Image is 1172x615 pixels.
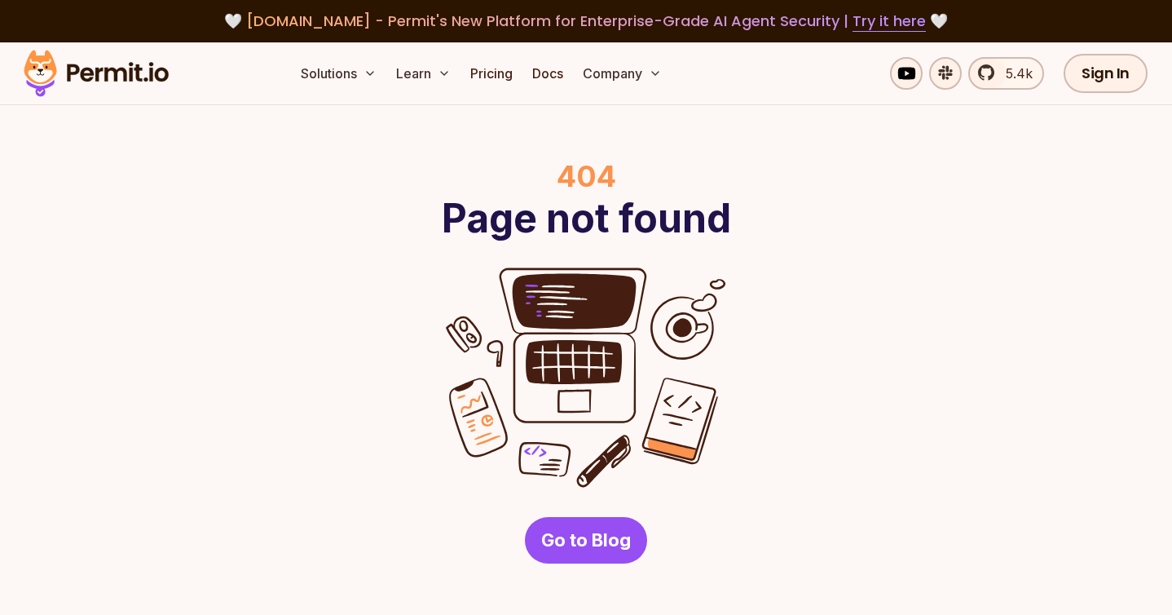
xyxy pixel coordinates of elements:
[525,517,647,564] a: Go to Blog
[390,57,457,90] button: Learn
[246,11,926,31] span: [DOMAIN_NAME] - Permit's New Platform for Enterprise-Grade AI Agent Security |
[1064,54,1148,93] a: Sign In
[557,160,616,192] div: 404
[576,57,668,90] button: Company
[996,64,1033,83] span: 5.4k
[526,57,570,90] a: Docs
[442,199,731,238] h1: Page not found
[853,11,926,32] a: Try it here
[16,46,176,101] img: Permit logo
[464,57,519,90] a: Pricing
[446,268,726,488] img: error
[39,10,1133,33] div: 🤍 🤍
[294,57,383,90] button: Solutions
[968,57,1044,90] a: 5.4k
